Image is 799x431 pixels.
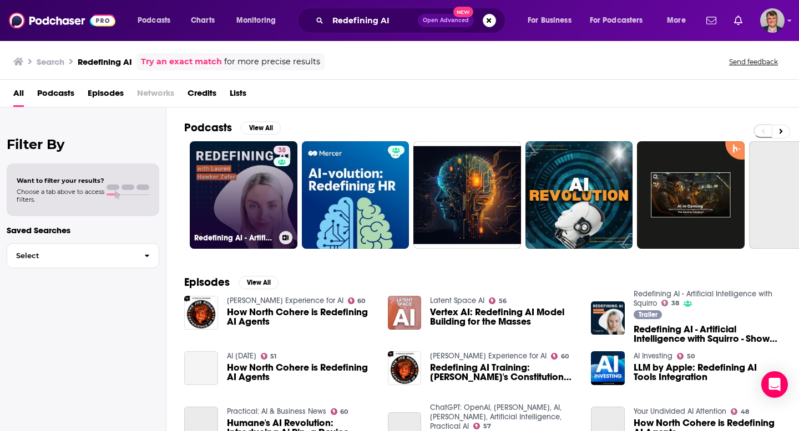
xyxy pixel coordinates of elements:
span: Want to filter your results? [17,177,104,184]
a: 60 [348,297,366,304]
span: 60 [340,409,348,414]
a: 38 [661,300,679,306]
a: 48 [731,408,749,415]
span: 60 [561,354,569,359]
a: Joe Rogan Experience for AI [430,351,547,361]
img: Vertex AI: Redefining AI Model Building for the Masses [388,296,422,330]
span: 38 [278,145,286,156]
a: PodcastsView All [184,121,281,135]
a: Redefining AI Training: Anthropic's Constitutional Approach [430,363,578,382]
a: Credits [188,84,216,107]
button: open menu [229,12,290,29]
img: How North Cohere is Redefining AI Agents [184,296,218,330]
a: 56 [489,297,507,304]
a: LLM by Apple: Redefining AI Tools Integration [634,363,781,382]
span: Charts [191,13,215,28]
input: Search podcasts, credits, & more... [328,12,418,29]
button: Send feedback [726,57,781,66]
h3: Redefining AI - Artificial Intelligence with Squirro [194,233,275,243]
span: 60 [357,299,365,304]
p: Saved Searches [7,225,159,235]
button: Show profile menu [760,8,785,33]
img: User Profile [760,8,785,33]
a: Show notifications dropdown [702,11,721,30]
div: Search podcasts, credits, & more... [308,8,516,33]
span: 51 [270,354,276,359]
span: Networks [137,84,174,107]
span: 48 [741,409,749,414]
span: 50 [687,354,695,359]
a: 38Redefining AI - Artificial Intelligence with Squirro [190,141,297,249]
a: Try an exact match [141,55,222,68]
span: 57 [483,424,491,429]
span: Select [7,252,135,259]
img: Podchaser - Follow, Share and Rate Podcasts [9,10,115,31]
button: View All [239,276,279,289]
button: open menu [583,12,659,29]
a: How North Cohere is Redefining AI Agents [227,307,375,326]
h2: Episodes [184,275,230,289]
span: Choose a tab above to access filters. [17,188,104,203]
a: 50 [677,353,695,360]
a: Redefining AI - Artificial Intelligence with Squirro - Show Teaser [634,325,781,343]
span: New [453,7,473,17]
a: ChatGPT: OpenAI, Sam Altman, AI, Joe Rogan, Artificial Intelligence, Practical AI [430,403,562,431]
span: Trailer [639,311,658,318]
a: 60 [331,408,348,415]
a: 60 [551,353,569,360]
a: EpisodesView All [184,275,279,289]
a: AI Investing [634,351,672,361]
a: Podcasts [37,84,74,107]
span: For Podcasters [590,13,643,28]
span: More [667,13,686,28]
span: Redefining AI Training: [PERSON_NAME]'s Constitutional Approach [430,363,578,382]
a: Show notifications dropdown [730,11,747,30]
span: Open Advanced [423,18,469,23]
a: Episodes [88,84,124,107]
button: open menu [520,12,585,29]
a: Vertex AI: Redefining AI Model Building for the Masses [430,307,578,326]
a: Redefining AI - Artificial Intelligence with Squirro [634,289,772,308]
a: LLM by Apple: Redefining AI Tools Integration [591,351,625,385]
button: Open AdvancedNew [418,14,474,27]
a: Latent Space AI [430,296,484,305]
a: 38 [274,146,290,155]
img: Redefining AI Training: Anthropic's Constitutional Approach [388,351,422,385]
a: Joe Rogan Experience for AI [227,296,343,305]
h3: Redefining AI [78,57,132,67]
a: Lists [230,84,246,107]
div: Open Intercom Messenger [761,371,788,398]
a: 57 [473,423,491,429]
span: 38 [671,301,679,306]
img: Redefining AI - Artificial Intelligence with Squirro - Show Teaser [591,301,625,335]
a: AI Today [227,351,256,361]
button: open menu [130,12,185,29]
a: Your Undivided AI Attention [634,407,726,416]
a: Charts [184,12,221,29]
a: Practical: AI & Business News [227,407,326,416]
h3: Search [37,57,64,67]
a: All [13,84,24,107]
h2: Filter By [7,136,159,152]
a: How North Cohere is Redefining AI Agents [227,363,375,382]
button: View All [241,121,281,135]
span: 56 [499,299,507,304]
span: For Business [528,13,572,28]
button: open menu [659,12,700,29]
button: Select [7,243,159,268]
span: Podcasts [138,13,170,28]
